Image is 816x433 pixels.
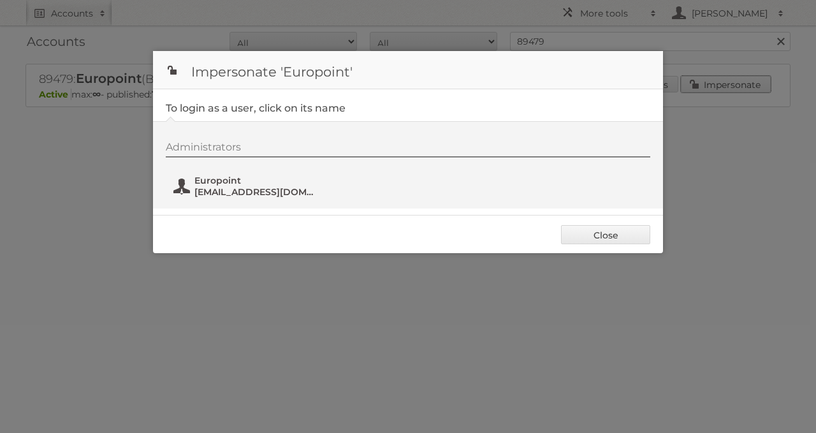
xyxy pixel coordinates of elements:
a: Close [561,225,650,244]
span: Europoint [194,175,318,186]
span: [EMAIL_ADDRESS][DOMAIN_NAME] [194,186,318,198]
div: Administrators [166,141,650,158]
legend: To login as a user, click on its name [166,102,346,114]
button: Europoint [EMAIL_ADDRESS][DOMAIN_NAME] [172,173,322,199]
h1: Impersonate 'Europoint' [153,51,663,89]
